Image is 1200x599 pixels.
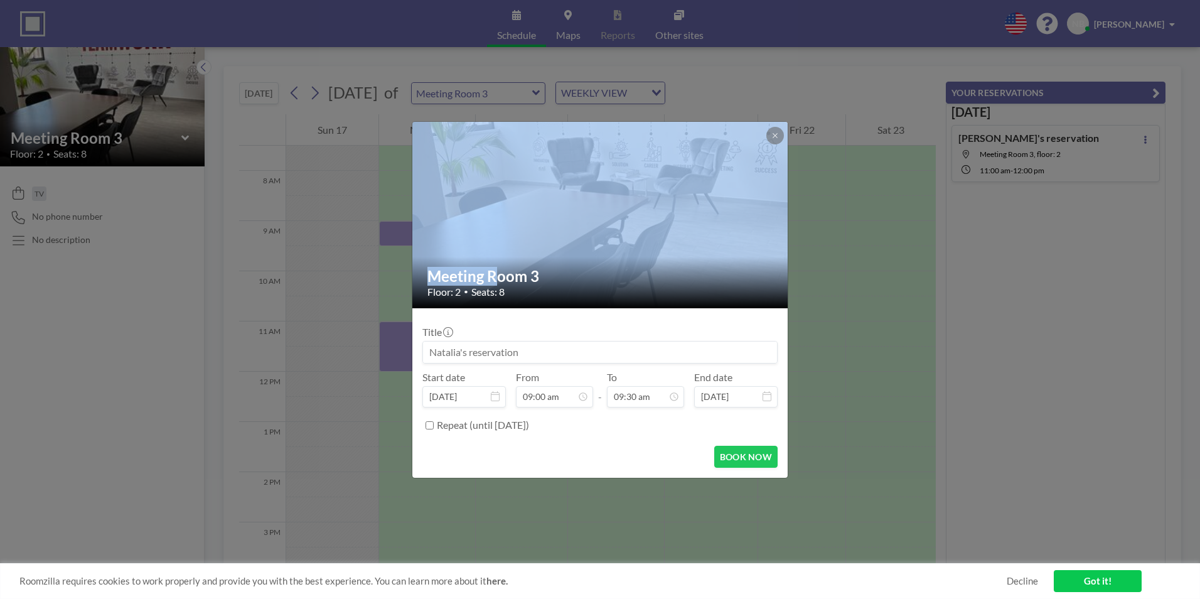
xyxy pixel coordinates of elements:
[598,375,602,403] span: -
[486,575,508,586] a: here.
[423,342,777,363] input: Natalia's reservation
[714,446,778,468] button: BOOK NOW
[422,326,452,338] label: Title
[694,371,732,384] label: End date
[471,286,505,298] span: Seats: 8
[1054,570,1142,592] a: Got it!
[437,419,529,431] label: Repeat (until [DATE])
[607,371,617,384] label: To
[464,287,468,296] span: •
[1007,575,1038,587] a: Decline
[516,371,539,384] label: From
[422,371,465,384] label: Start date
[427,286,461,298] span: Floor: 2
[427,267,774,286] h2: Meeting Room 3
[19,575,1007,587] span: Roomzilla requires cookies to work properly and provide you with the best experience. You can lea...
